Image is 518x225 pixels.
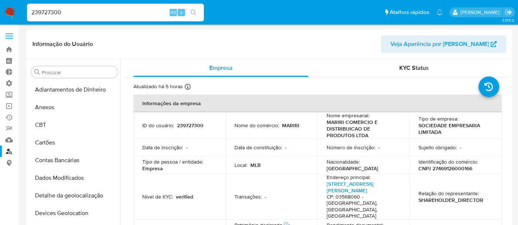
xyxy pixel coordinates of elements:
[418,165,472,172] p: CNPJ 27469126000166
[327,144,375,151] p: Número de inscrição :
[28,187,121,204] button: Detalhe da geolocalização
[234,193,262,200] p: Transações :
[234,144,282,151] p: Data de constituição :
[28,151,121,169] button: Contas Bancárias
[133,83,183,90] p: Atualizado há 5 horas
[28,116,121,134] button: CBT
[460,9,502,16] p: alexandra.macedo@mercadolivre.com
[186,7,201,18] button: search-icon
[327,158,360,165] p: Nacionalidade :
[142,193,173,200] p: Nível de KYC :
[390,8,429,16] span: Atalhos rápidos
[42,69,115,76] input: Procurar
[142,144,183,151] p: Data de inscrição :
[180,9,182,16] span: s
[27,8,204,17] input: Pesquise usuários ou casos...
[186,144,187,151] p: -
[28,134,121,151] button: Cartões
[418,158,478,165] p: Identificação do comércio :
[327,194,398,219] h4: CP: 03568060 - [GEOGRAPHIC_DATA], [GEOGRAPHIC_DATA], [GEOGRAPHIC_DATA]
[418,190,479,197] p: Relação do representante :
[390,35,489,53] span: Veja Aparência por [PERSON_NAME]
[133,94,502,112] th: Informações da empresa
[418,122,490,135] p: SOCIEDADE EMPRESARIA LIMITADA
[437,9,443,15] a: Notificações
[32,40,93,48] h1: Informação do Usuário
[142,165,163,172] p: Empresa
[505,8,512,16] a: Sair
[265,193,266,200] p: -
[327,180,373,194] a: [STREET_ADDRESS][PERSON_NAME]
[142,122,174,129] p: ID do usuário :
[418,197,483,203] p: SHAREHOLDER_DIRECTOR
[234,162,247,168] p: Local :
[399,64,429,72] span: KYC Status
[418,144,457,151] p: Sujeito obrigado :
[460,144,461,151] p: -
[282,122,299,129] p: MARIRI
[327,165,378,172] p: [GEOGRAPHIC_DATA]
[234,122,279,129] p: Nome do comércio :
[285,144,286,151] p: -
[327,174,371,181] p: Endereço principal :
[142,158,203,165] p: Tipo de pessoa / entidade :
[170,9,176,16] span: Alt
[177,122,204,129] p: 239727300
[34,69,40,75] button: Procurar
[176,193,193,200] p: verified
[327,119,398,139] p: MARIRI COMERCIO E DISTRIBUICAO DE PRODUTOS LTDA
[28,169,121,187] button: Dados Modificados
[250,162,261,168] p: MLB
[28,81,121,99] button: Adiantamentos de Dinheiro
[381,35,506,53] button: Veja Aparência por [PERSON_NAME]
[327,112,369,119] p: Nome empresarial :
[378,144,380,151] p: -
[28,204,121,222] button: Devices Geolocation
[28,99,121,116] button: Anexos
[418,115,458,122] p: Tipo de empresa :
[209,64,233,72] span: Empresa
